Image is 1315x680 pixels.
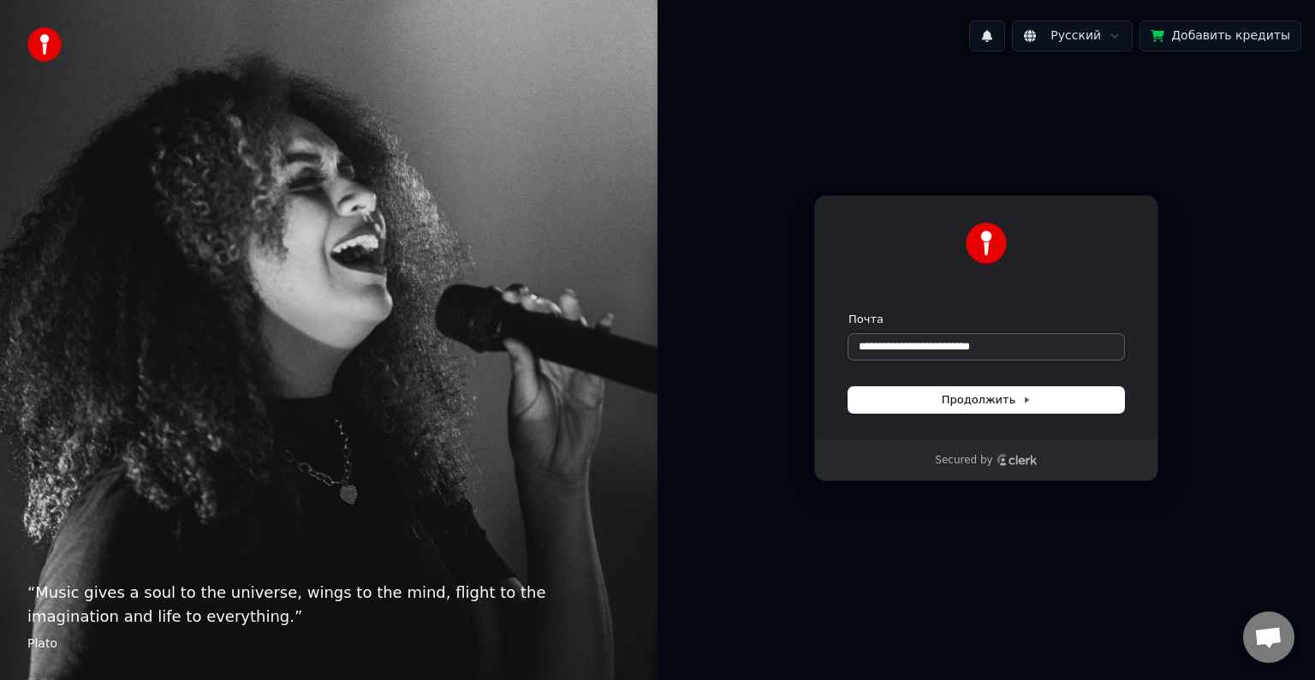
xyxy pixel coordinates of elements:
[1243,611,1294,663] div: Открытый чат
[942,392,1032,408] span: Продолжить
[848,312,884,327] label: Почта
[27,27,62,62] img: youka
[1139,21,1301,51] button: Добавить кредиты
[935,454,992,468] p: Secured by
[966,223,1007,264] img: Youka
[27,635,630,653] footer: Plato
[27,581,630,629] p: “ Music gives a soul to the universe, wings to the mind, flight to the imagination and life to ev...
[997,454,1038,466] a: Clerk logo
[848,387,1124,413] button: Продолжить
